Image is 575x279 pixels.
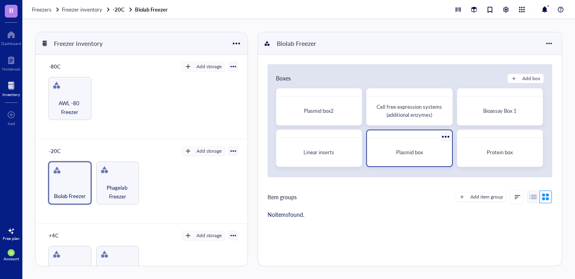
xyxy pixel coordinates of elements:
div: Add storage [196,63,222,70]
div: Dashboard [1,41,21,46]
span: IA [9,250,13,255]
div: Free plan [3,236,20,241]
a: Dashboard [1,28,21,46]
span: Cell free expression systems (additional enzymes) [377,103,443,118]
div: Add box [522,75,540,82]
span: Phagelab Freezer [100,183,136,201]
div: Add storage [196,147,222,155]
span: Protein box [487,148,513,156]
div: -20C [45,145,93,157]
a: Inventory [2,79,20,97]
div: Freezer inventory [50,37,106,50]
div: No items found. [268,210,304,219]
a: Freezers [32,6,60,13]
div: Item groups [268,193,297,201]
div: Boxes [276,74,291,83]
span: Bioassay Box 1 [483,107,517,114]
div: Add storage [196,232,222,239]
span: Plasmid box2 [304,107,334,114]
a: Freezer inventory [62,6,111,13]
span: B [9,5,14,15]
a: Notebook [2,54,20,71]
span: AWL -80 Freezer [52,99,88,116]
button: Add storage [182,146,225,156]
button: Add storage [182,231,225,240]
span: Biolab Freezer [54,192,86,200]
div: -80C [45,61,93,72]
div: +4C [45,230,93,241]
div: Notebook [2,67,20,71]
div: Add [8,121,15,126]
span: Freezers [32,6,52,13]
button: Add box [508,74,544,83]
span: Plasmid box [396,148,423,156]
button: Add storage [182,62,225,71]
div: Account [4,256,19,261]
div: Biolab Freezer [273,37,321,50]
span: Linear inserts [303,148,334,156]
span: Freezer inventory [62,6,102,13]
div: Add item group [470,193,503,200]
button: Add item group [456,192,507,202]
a: -20CBiolab Freezer [113,6,169,13]
div: Inventory [2,92,20,97]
